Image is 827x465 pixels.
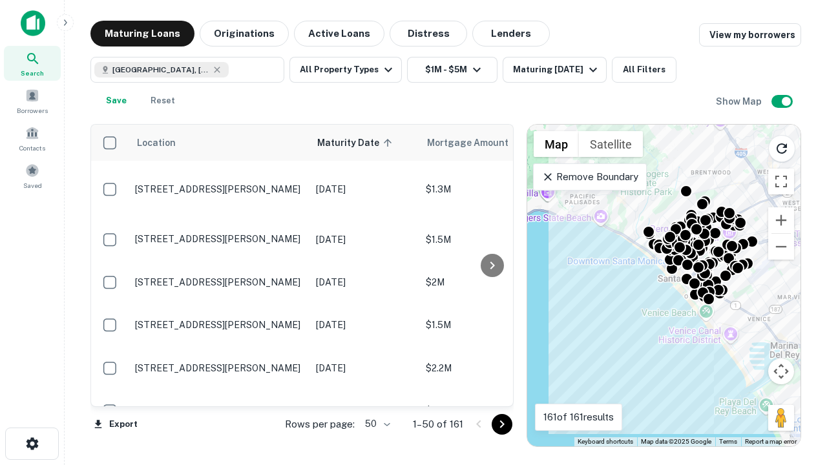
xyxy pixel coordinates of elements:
span: [GEOGRAPHIC_DATA], [GEOGRAPHIC_DATA], [GEOGRAPHIC_DATA] [112,64,209,76]
span: Mortgage Amount [427,135,525,150]
th: Mortgage Amount [419,125,561,161]
p: $1.5M [426,232,555,247]
button: Show satellite imagery [579,131,643,157]
p: [STREET_ADDRESS][PERSON_NAME] [135,276,303,288]
button: Distress [390,21,467,46]
a: Saved [4,158,61,193]
div: 50 [360,415,392,433]
span: Location [136,135,176,150]
p: [STREET_ADDRESS][PERSON_NAME] [135,319,303,331]
button: Show street map [534,131,579,157]
p: 1–50 of 161 [413,417,463,432]
a: View my borrowers [699,23,801,46]
a: Search [4,46,61,81]
p: [STREET_ADDRESS][PERSON_NAME] [135,233,303,245]
span: Borrowers [17,105,48,116]
p: $2.2M [426,361,555,375]
a: Contacts [4,121,61,156]
a: Report a map error [745,438,797,445]
button: All Filters [612,57,676,83]
th: Location [129,125,309,161]
button: Maturing [DATE] [503,57,607,83]
span: Maturity Date [317,135,396,150]
button: Save your search to get updates of matches that match your search criteria. [96,88,137,114]
div: 0 0 [527,125,801,446]
p: $1.3M [426,182,555,196]
p: [DATE] [316,318,413,332]
p: [DATE] [316,232,413,247]
button: Active Loans [294,21,384,46]
iframe: Chat Widget [762,362,827,424]
button: Keyboard shortcuts [578,437,633,446]
button: Lenders [472,21,550,46]
th: Maturity Date [309,125,419,161]
p: [STREET_ADDRESS][PERSON_NAME] [135,405,303,417]
span: Search [21,68,44,78]
p: [STREET_ADDRESS][PERSON_NAME] [135,183,303,195]
button: $1M - $5M [407,57,497,83]
span: Map data ©2025 Google [641,438,711,445]
span: Saved [23,180,42,191]
a: Terms (opens in new tab) [719,438,737,445]
h6: Show Map [716,94,764,108]
button: Reload search area [768,135,795,162]
p: [DATE] [316,275,413,289]
p: [STREET_ADDRESS][PERSON_NAME] [135,362,303,374]
a: Open this area in Google Maps (opens a new window) [530,429,573,446]
button: All Property Types [289,57,402,83]
button: Toggle fullscreen view [768,169,794,194]
img: capitalize-icon.png [21,10,45,36]
a: Borrowers [4,83,61,118]
button: Maturing Loans [90,21,194,46]
p: Rows per page: [285,417,355,432]
div: Maturing [DATE] [513,62,601,77]
button: Export [90,415,141,434]
p: [DATE] [316,404,413,418]
button: Originations [200,21,289,46]
p: $1.5M [426,318,555,332]
p: [DATE] [316,361,413,375]
button: Zoom in [768,207,794,233]
button: Go to next page [492,414,512,435]
button: Map camera controls [768,358,794,384]
button: Reset [142,88,183,114]
img: Google [530,429,573,446]
p: $2M [426,275,555,289]
p: 161 of 161 results [543,409,614,425]
p: [DATE] [316,182,413,196]
p: Remove Boundary [541,169,638,185]
span: Contacts [19,143,45,153]
p: $1.3M [426,404,555,418]
button: Zoom out [768,234,794,260]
